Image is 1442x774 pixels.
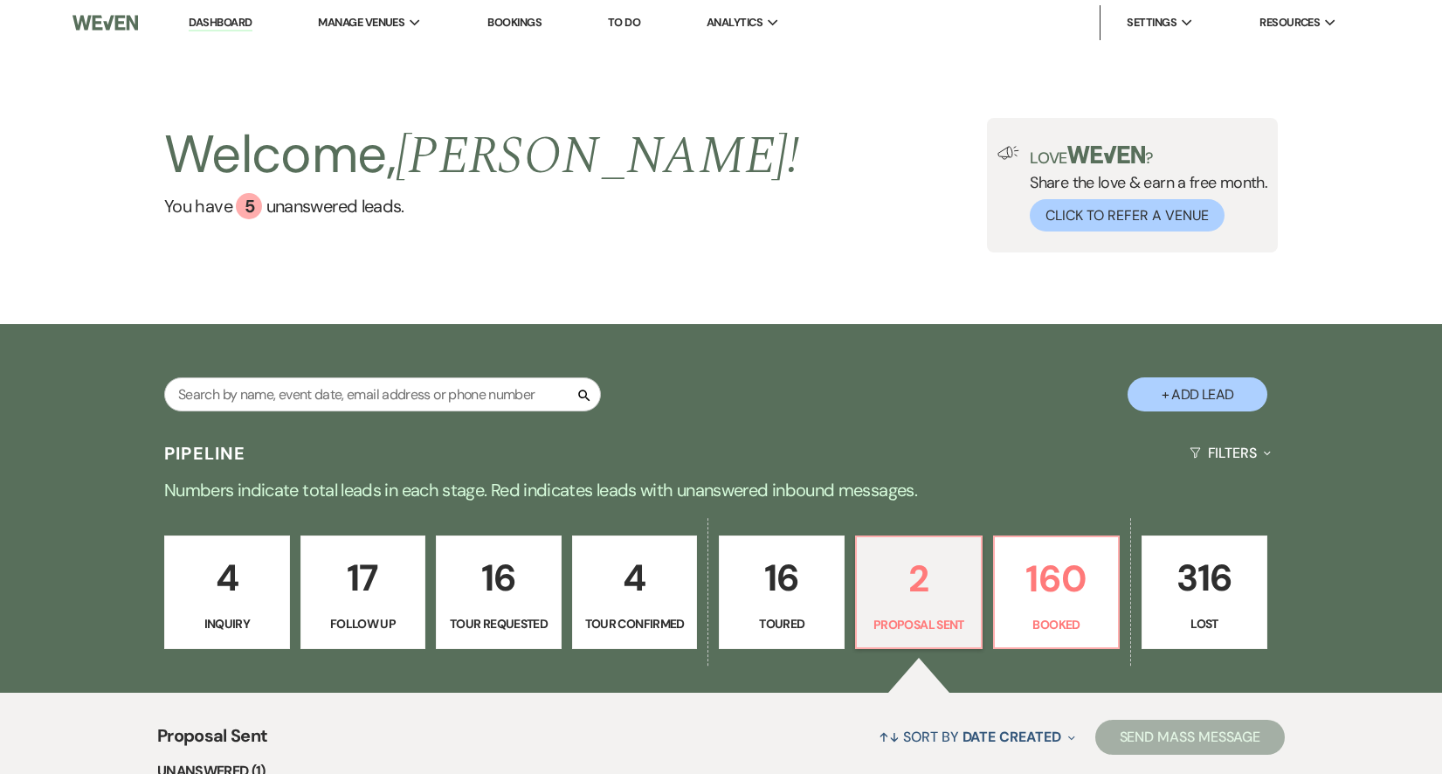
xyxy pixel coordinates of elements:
p: Booked [1005,615,1108,634]
h2: Welcome, [164,118,799,193]
button: + Add Lead [1128,377,1267,411]
a: 16Tour Requested [436,536,562,649]
button: Send Mass Message [1095,720,1286,755]
p: Proposal Sent [867,615,970,634]
p: 4 [176,549,279,607]
p: 2 [867,549,970,608]
span: Date Created [962,728,1061,746]
p: Lost [1153,614,1256,633]
a: 316Lost [1142,536,1267,649]
p: Tour Confirmed [583,614,687,633]
p: 17 [312,549,415,607]
span: Resources [1259,14,1320,31]
p: 16 [447,549,550,607]
p: 4 [583,549,687,607]
input: Search by name, event date, email address or phone number [164,377,601,411]
img: loud-speaker-illustration.svg [997,146,1019,160]
a: 2Proposal Sent [855,536,983,649]
h3: Pipeline [164,441,246,466]
a: You have 5 unanswered leads. [164,193,799,219]
a: 4Inquiry [164,536,290,649]
p: Love ? [1030,146,1267,166]
span: [PERSON_NAME] ! [396,116,799,197]
button: Sort By Date Created [872,714,1081,760]
span: Analytics [707,14,762,31]
a: 4Tour Confirmed [572,536,698,649]
span: Proposal Sent [157,722,268,760]
a: Bookings [487,15,542,30]
span: ↑↓ [879,728,900,746]
div: 5 [236,193,262,219]
a: 160Booked [993,536,1121,649]
img: weven-logo-green.svg [1067,146,1145,163]
p: 160 [1005,549,1108,608]
button: Click to Refer a Venue [1030,199,1225,232]
button: Filters [1183,430,1278,476]
p: Tour Requested [447,614,550,633]
p: Inquiry [176,614,279,633]
p: Numbers indicate total leads in each stage. Red indicates leads with unanswered inbound messages. [93,476,1350,504]
p: 316 [1153,549,1256,607]
p: Follow Up [312,614,415,633]
a: To Do [608,15,640,30]
p: 16 [730,549,833,607]
p: Toured [730,614,833,633]
a: 16Toured [719,536,845,649]
div: Share the love & earn a free month. [1019,146,1267,232]
span: Manage Venues [318,14,404,31]
img: Weven Logo [72,4,139,41]
a: Dashboard [189,15,252,31]
a: 17Follow Up [300,536,426,649]
span: Settings [1127,14,1176,31]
